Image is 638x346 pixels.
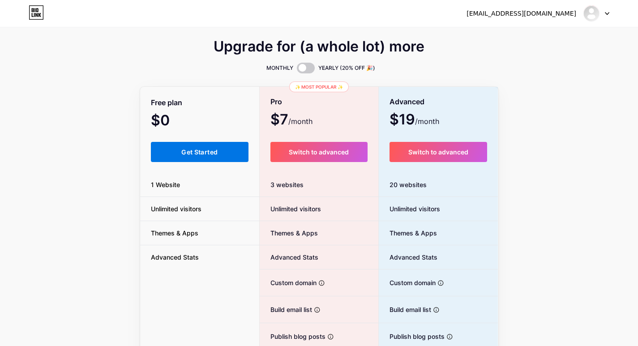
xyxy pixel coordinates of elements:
[260,173,378,197] div: 3 websites
[260,332,325,341] span: Publish blog posts
[390,142,488,162] button: Switch to advanced
[140,204,212,214] span: Unlimited visitors
[270,114,313,127] span: $7
[379,252,437,262] span: Advanced Stats
[289,81,349,92] div: ✨ Most popular ✨
[214,41,424,52] span: Upgrade for (a whole lot) more
[140,228,209,238] span: Themes & Apps
[288,116,313,127] span: /month
[289,148,349,156] span: Switch to advanced
[390,114,439,127] span: $19
[379,204,440,214] span: Unlimited visitors
[583,5,600,22] img: englishcallcentre
[140,180,191,189] span: 1 Website
[379,305,431,314] span: Build email list
[260,204,321,214] span: Unlimited visitors
[467,9,576,18] div: [EMAIL_ADDRESS][DOMAIN_NAME]
[270,142,368,162] button: Switch to advanced
[140,252,210,262] span: Advanced Stats
[260,228,318,238] span: Themes & Apps
[151,95,182,111] span: Free plan
[266,64,293,73] span: MONTHLY
[270,94,282,110] span: Pro
[379,228,437,238] span: Themes & Apps
[379,278,436,287] span: Custom domain
[415,116,439,127] span: /month
[379,173,498,197] div: 20 websites
[408,148,468,156] span: Switch to advanced
[390,94,424,110] span: Advanced
[260,278,317,287] span: Custom domain
[318,64,375,73] span: YEARLY (20% OFF 🎉)
[260,305,312,314] span: Build email list
[151,142,249,162] button: Get Started
[379,332,445,341] span: Publish blog posts
[260,252,318,262] span: Advanced Stats
[151,115,194,128] span: $0
[181,148,218,156] span: Get Started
